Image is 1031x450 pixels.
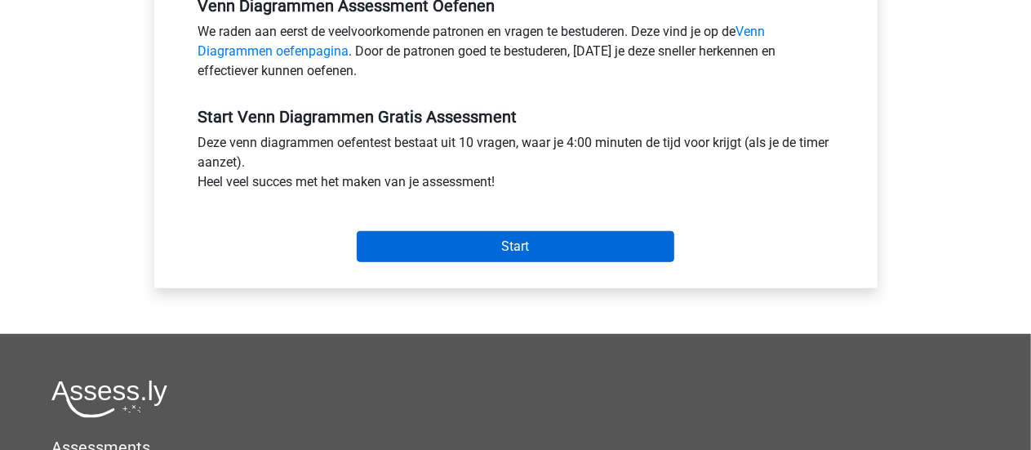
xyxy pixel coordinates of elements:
div: Deze venn diagrammen oefentest bestaat uit 10 vragen, waar je 4:00 minuten de tijd voor krijgt (a... [186,133,846,198]
h5: Start Venn Diagrammen Gratis Assessment [198,107,833,127]
div: We raden aan eerst de veelvoorkomende patronen en vragen te bestuderen. Deze vind je op de . Door... [186,22,846,87]
input: Start [357,231,674,262]
img: Assessly logo [51,380,167,418]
